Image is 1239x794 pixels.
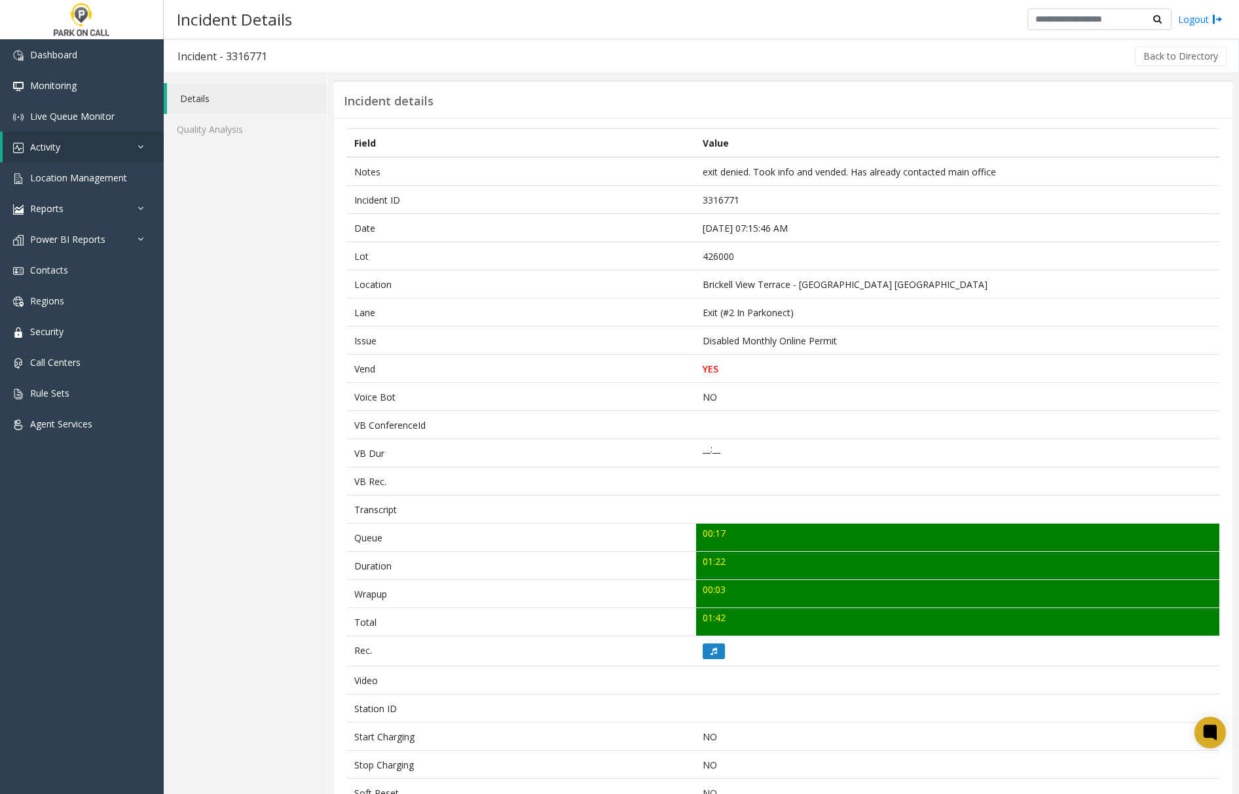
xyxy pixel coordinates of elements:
[30,202,64,215] span: Reports
[347,552,696,580] td: Duration
[164,41,280,71] h3: Incident - 3316771
[347,666,696,695] td: Video
[703,390,1212,404] p: NO
[347,524,696,552] td: Queue
[347,327,696,355] td: Issue
[696,439,1219,467] td: __:__
[13,420,24,430] img: 'icon'
[30,79,77,92] span: Monitoring
[696,242,1219,270] td: 426000
[30,295,64,307] span: Regions
[347,242,696,270] td: Lot
[696,186,1219,214] td: 3316771
[30,233,105,245] span: Power BI Reports
[696,580,1219,608] td: 00:03
[1212,12,1223,26] img: logout
[347,608,696,636] td: Total
[13,266,24,276] img: 'icon'
[13,143,24,153] img: 'icon'
[347,695,696,723] td: Station ID
[347,723,696,751] td: Start Charging
[1178,12,1223,26] a: Logout
[30,110,115,122] span: Live Queue Monitor
[30,356,81,369] span: Call Centers
[30,171,127,184] span: Location Management
[13,50,24,61] img: 'icon'
[347,214,696,242] td: Date
[696,552,1219,580] td: 01:22
[13,173,24,184] img: 'icon'
[347,439,696,467] td: VB Dur
[347,636,696,666] td: Rec.
[30,325,64,338] span: Security
[347,580,696,608] td: Wrapup
[696,524,1219,552] td: 00:17
[703,362,1212,376] p: YES
[3,132,164,162] a: Activity
[347,270,696,298] td: Location
[696,298,1219,327] td: Exit (#2 In Parkonect)
[13,358,24,369] img: 'icon'
[347,411,696,439] td: VB ConferenceId
[696,270,1219,298] td: Brickell View Terrace - [GEOGRAPHIC_DATA] [GEOGRAPHIC_DATA]
[13,81,24,92] img: 'icon'
[13,204,24,215] img: 'icon'
[164,114,327,145] a: Quality Analysis
[30,48,77,61] span: Dashboard
[696,129,1219,158] th: Value
[703,758,1212,772] p: NO
[347,751,696,779] td: Stop Charging
[30,387,69,399] span: Rule Sets
[167,83,327,114] a: Details
[30,418,92,430] span: Agent Services
[347,129,696,158] th: Field
[347,355,696,383] td: Vend
[347,186,696,214] td: Incident ID
[347,157,696,186] td: Notes
[696,327,1219,355] td: Disabled Monthly Online Permit
[30,264,68,276] span: Contacts
[703,730,1212,744] p: NO
[696,214,1219,242] td: [DATE] 07:15:46 AM
[347,383,696,411] td: Voice Bot
[30,141,60,153] span: Activity
[696,608,1219,636] td: 01:42
[13,112,24,122] img: 'icon'
[347,467,696,496] td: VB Rec.
[344,94,434,109] h3: Incident details
[347,496,696,524] td: Transcript
[696,157,1219,186] td: exit denied. Took info and vended. Has already contacted main office
[347,298,696,327] td: Lane
[13,327,24,338] img: 'icon'
[13,297,24,307] img: 'icon'
[1135,46,1227,66] button: Back to Directory
[13,389,24,399] img: 'icon'
[170,3,299,35] h3: Incident Details
[13,235,24,245] img: 'icon'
